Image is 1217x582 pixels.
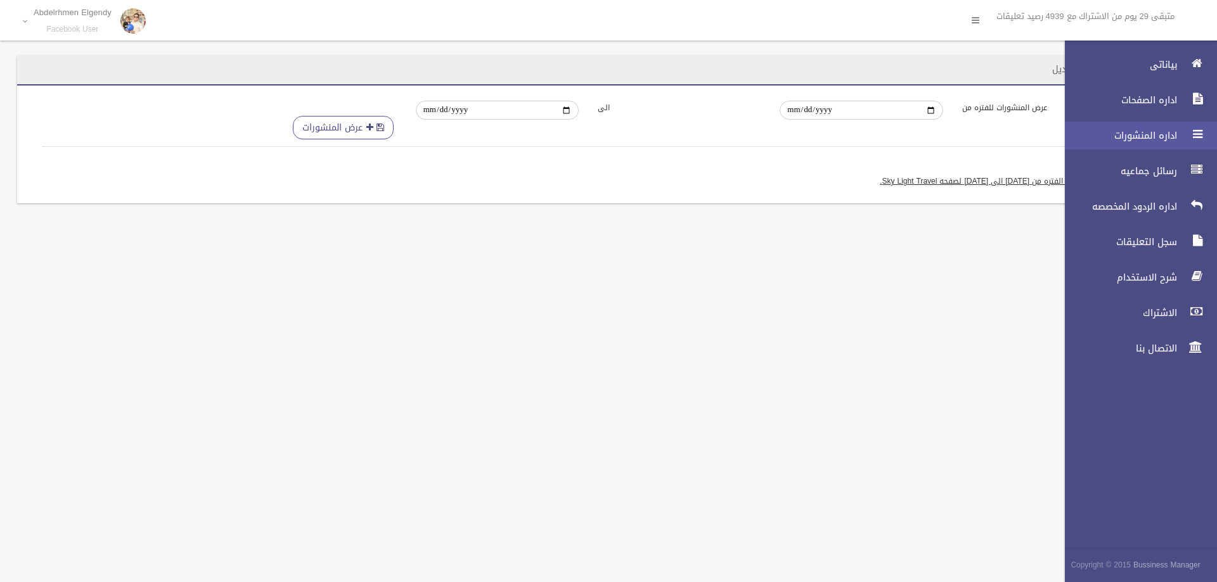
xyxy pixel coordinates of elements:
span: الاتصال بنا [1054,342,1181,355]
a: اداره المنشورات [1054,122,1217,149]
header: اداره المنشورات / تعديل [1037,57,1159,82]
span: رسائل جماعيه [1054,165,1181,177]
p: Abdelrhmen Elgendy [34,8,112,17]
label: الى [588,101,770,115]
span: سجل التعليقات [1054,236,1181,248]
small: Facebook User [34,25,112,34]
span: اداره المنشورات [1054,129,1181,142]
span: بياناتى [1054,58,1181,71]
span: اداره الردود المخصصه [1054,200,1181,213]
a: الاشتراك [1054,299,1217,327]
a: رسائل جماعيه [1054,157,1217,185]
span: الاشتراك [1054,307,1181,319]
a: اداره الصفحات [1054,86,1217,114]
a: سجل التعليقات [1054,228,1217,256]
button: عرض المنشورات [293,116,394,139]
a: اداره الردود المخصصه [1054,193,1217,220]
a: بياناتى [1054,51,1217,79]
u: لا يوجد منشورات فى الفتره من [DATE] الى [DATE] لصفحه Sky Light Travel. [880,174,1135,188]
span: شرح الاستخدام [1054,271,1181,284]
label: عرض المنشورات للفتره من [953,101,1135,115]
a: شرح الاستخدام [1054,263,1217,291]
strong: Bussiness Manager [1133,558,1201,572]
span: اداره الصفحات [1054,94,1181,106]
a: الاتصال بنا [1054,334,1217,362]
span: Copyright © 2015 [1071,558,1131,572]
